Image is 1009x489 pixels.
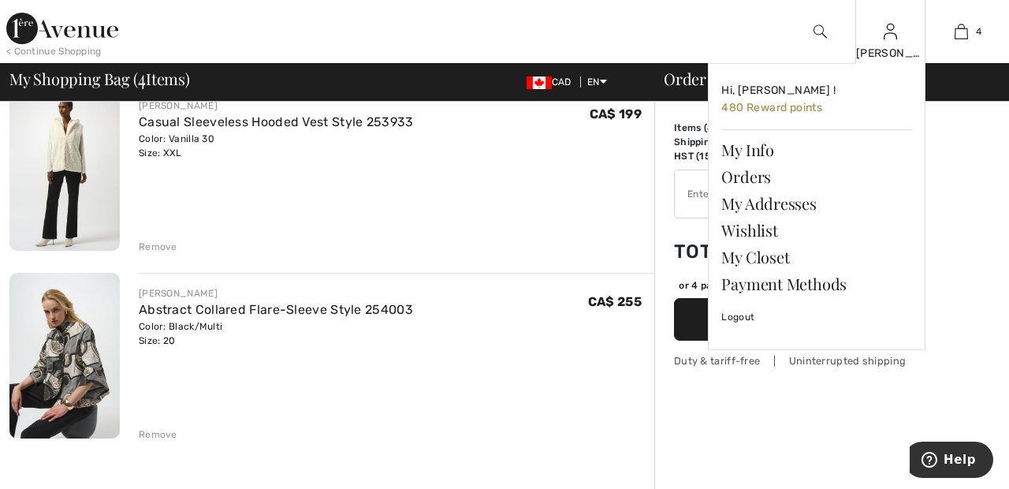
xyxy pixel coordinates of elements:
[139,240,177,254] div: Remove
[674,149,755,163] td: HST (15%)
[139,114,414,129] a: Casual Sleeveless Hooded Vest Style 253933
[9,71,190,87] span: My Shopping Bag ( Items)
[721,217,912,244] a: Wishlist
[721,136,912,163] a: My Info
[139,427,177,442] div: Remove
[721,190,912,217] a: My Addresses
[884,22,897,41] img: My Info
[721,163,912,190] a: Orders
[675,170,866,218] input: Promo code
[721,84,836,97] span: Hi, [PERSON_NAME] !
[6,13,118,44] img: 1ère Avenue
[976,24,981,39] span: 4
[955,22,968,41] img: My Bag
[139,132,414,160] div: Color: Vanilla 30 Size: XXL
[721,77,912,123] a: Hi, [PERSON_NAME] ! 480 Reward points
[645,71,1000,87] div: Order Summary
[139,302,413,317] a: Abstract Collared Flare-Sleeve Style 254003
[527,77,552,89] img: Canadian Dollar
[674,278,910,298] div: or 4 payments ofCA$ 299.57withSezzle Click to learn more about Sezzle
[721,101,822,114] span: 480 Reward points
[139,99,414,113] div: [PERSON_NAME]
[9,85,120,251] img: Casual Sleeveless Hooded Vest Style 253933
[138,67,146,88] span: 4
[588,294,642,309] span: CA$ 255
[926,22,996,41] a: 4
[674,353,910,368] div: Duty & tariff-free | Uninterrupted shipping
[139,319,413,348] div: Color: Black/Multi Size: 20
[721,271,912,297] a: Payment Methods
[6,44,102,58] div: < Continue Shopping
[814,22,827,41] img: search the website
[139,286,413,300] div: [PERSON_NAME]
[721,244,912,271] a: My Closet
[679,278,910,293] div: or 4 payments of with
[674,121,755,135] td: Items ( )
[9,273,120,439] img: Abstract Collared Flare-Sleeve Style 254003
[674,298,910,341] button: Proceed to Summary
[884,24,897,39] a: Sign In
[590,106,642,121] span: CA$ 199
[587,77,607,88] span: EN
[527,77,578,88] span: CAD
[856,45,925,62] div: [PERSON_NAME]
[674,135,755,149] td: Shipping
[721,297,912,337] a: Logout
[674,225,755,278] td: Total
[910,442,993,481] iframe: Opens a widget where you can find more information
